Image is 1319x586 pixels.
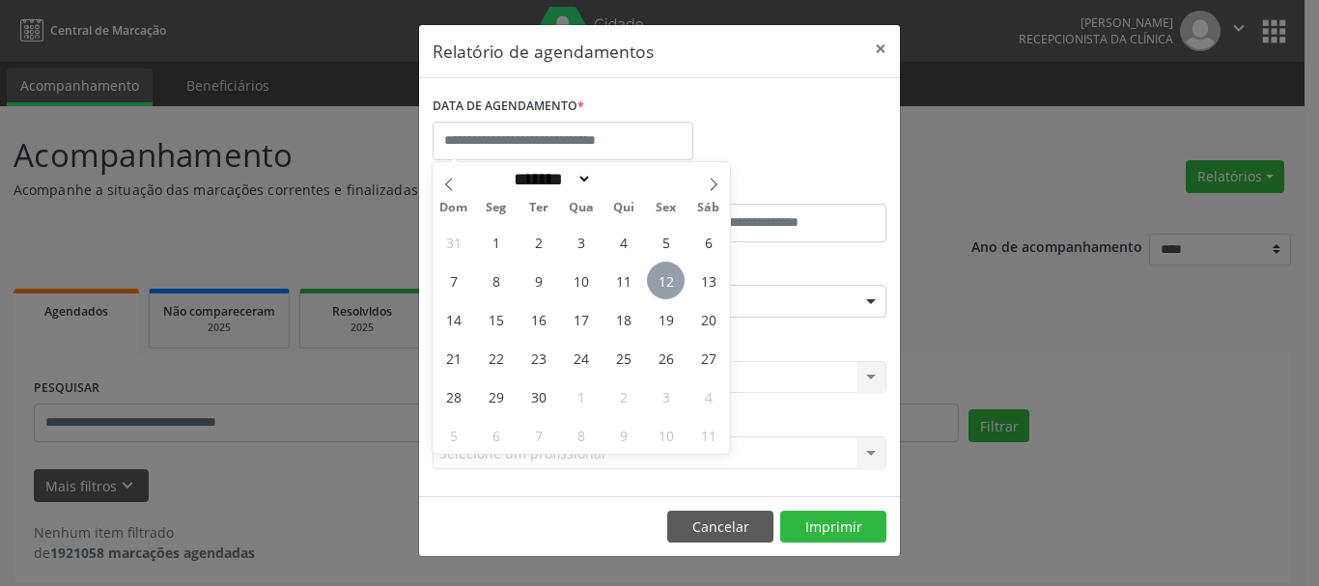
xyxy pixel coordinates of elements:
[519,377,557,415] span: Setembro 30, 2025
[475,202,518,214] span: Seg
[667,511,773,544] button: Cancelar
[780,511,886,544] button: Imprimir
[433,39,654,64] h5: Relatório de agendamentos
[562,377,600,415] span: Outubro 1, 2025
[433,92,584,122] label: DATA DE AGENDAMENTO
[604,416,642,454] span: Outubro 9, 2025
[664,174,886,204] label: ATÉ
[477,416,515,454] span: Outubro 6, 2025
[519,262,557,299] span: Setembro 9, 2025
[647,377,685,415] span: Outubro 3, 2025
[689,416,727,454] span: Outubro 11, 2025
[647,339,685,377] span: Setembro 26, 2025
[647,262,685,299] span: Setembro 12, 2025
[645,202,688,214] span: Sex
[477,262,515,299] span: Setembro 8, 2025
[604,262,642,299] span: Setembro 11, 2025
[477,300,515,338] span: Setembro 15, 2025
[861,25,900,72] button: Close
[689,300,727,338] span: Setembro 20, 2025
[647,416,685,454] span: Outubro 10, 2025
[688,202,730,214] span: Sáb
[518,202,560,214] span: Ter
[562,223,600,261] span: Setembro 3, 2025
[519,223,557,261] span: Setembro 2, 2025
[519,339,557,377] span: Setembro 23, 2025
[435,300,472,338] span: Setembro 14, 2025
[519,300,557,338] span: Setembro 16, 2025
[477,223,515,261] span: Setembro 1, 2025
[433,202,475,214] span: Dom
[519,416,557,454] span: Outubro 7, 2025
[689,223,727,261] span: Setembro 6, 2025
[604,339,642,377] span: Setembro 25, 2025
[435,223,472,261] span: Agosto 31, 2025
[647,300,685,338] span: Setembro 19, 2025
[603,202,645,214] span: Qui
[435,377,472,415] span: Setembro 28, 2025
[562,300,600,338] span: Setembro 17, 2025
[689,262,727,299] span: Setembro 13, 2025
[689,339,727,377] span: Setembro 27, 2025
[435,339,472,377] span: Setembro 21, 2025
[604,377,642,415] span: Outubro 2, 2025
[604,300,642,338] span: Setembro 18, 2025
[435,262,472,299] span: Setembro 7, 2025
[507,169,592,189] select: Month
[435,416,472,454] span: Outubro 5, 2025
[592,169,656,189] input: Year
[562,416,600,454] span: Outubro 8, 2025
[477,339,515,377] span: Setembro 22, 2025
[477,377,515,415] span: Setembro 29, 2025
[560,202,603,214] span: Qua
[562,339,600,377] span: Setembro 24, 2025
[689,377,727,415] span: Outubro 4, 2025
[647,223,685,261] span: Setembro 5, 2025
[604,223,642,261] span: Setembro 4, 2025
[562,262,600,299] span: Setembro 10, 2025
